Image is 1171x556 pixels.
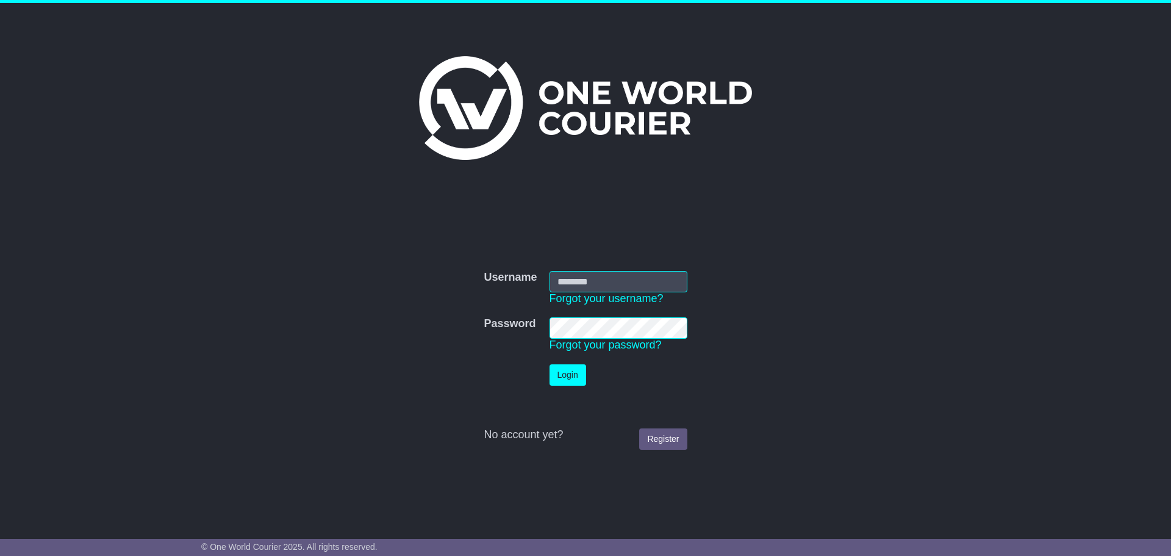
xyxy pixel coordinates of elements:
span: © One World Courier 2025. All rights reserved. [201,542,378,552]
label: Username [484,271,537,284]
button: Login [550,364,586,386]
a: Forgot your username? [550,292,664,305]
div: No account yet? [484,428,687,442]
img: One World [419,56,752,160]
a: Forgot your password? [550,339,662,351]
label: Password [484,317,535,331]
a: Register [639,428,687,450]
